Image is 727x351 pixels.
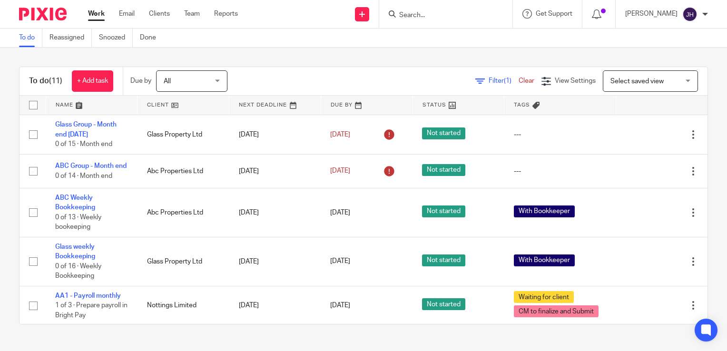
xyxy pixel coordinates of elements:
span: View Settings [555,78,596,84]
span: Tags [514,102,530,107]
td: Abc Properties Ltd [138,188,229,237]
span: 0 of 16 · Weekly Bookkeeping [55,263,101,280]
div: --- [514,130,606,139]
td: Glass Property Ltd [138,237,229,286]
td: [DATE] [229,237,321,286]
a: To do [19,29,42,47]
span: With Bookkeeper [514,254,575,266]
span: [DATE] [330,258,350,265]
span: Waiting for client [514,291,574,303]
span: Filter [489,78,519,84]
p: [PERSON_NAME] [625,9,678,19]
input: Search [398,11,484,20]
span: [DATE] [330,131,350,138]
p: Due by [130,76,151,86]
span: CM to finalize and Submit [514,305,599,317]
a: Glass weekly Bookkeeping [55,244,95,260]
span: 0 of 14 · Month end [55,173,112,179]
span: With Bookkeeper [514,205,575,217]
span: Not started [422,298,465,310]
span: Not started [422,254,465,266]
a: AA1 - Payroll monthly [55,292,121,299]
img: svg%3E [682,7,698,22]
a: Team [184,9,200,19]
a: Clients [149,9,170,19]
td: [DATE] [229,115,321,154]
span: All [164,78,171,85]
a: + Add task [72,70,113,92]
td: [DATE] [229,188,321,237]
img: Pixie [19,8,67,20]
span: [DATE] [330,209,350,216]
span: Not started [422,205,465,217]
h1: To do [29,76,62,86]
a: Reassigned [49,29,92,47]
span: (11) [49,77,62,85]
a: Snoozed [99,29,133,47]
a: Email [119,9,135,19]
a: Done [140,29,163,47]
a: Work [88,9,105,19]
span: Get Support [536,10,572,17]
span: Not started [422,127,465,139]
span: Select saved view [610,78,664,85]
td: [DATE] [229,286,321,325]
td: [DATE] [229,154,321,188]
span: (1) [504,78,511,84]
a: Glass Group - Month end [DATE] [55,121,117,137]
td: Nottings Limited [138,286,229,325]
span: 0 of 13 · Weekly bookeeping [55,214,101,231]
span: 0 of 15 · Month end [55,141,112,147]
div: --- [514,166,606,176]
span: [DATE] [330,302,350,309]
a: Clear [519,78,534,84]
span: 1 of 3 · Prepare payroll in Bright Pay [55,302,128,319]
a: ABC Group - Month end [55,163,127,169]
td: Abc Properties Ltd [138,154,229,188]
a: ABC Weekly Bookkeeping [55,195,95,211]
span: Not started [422,164,465,176]
a: Reports [214,9,238,19]
td: Glass Property Ltd [138,115,229,154]
span: [DATE] [330,168,350,175]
